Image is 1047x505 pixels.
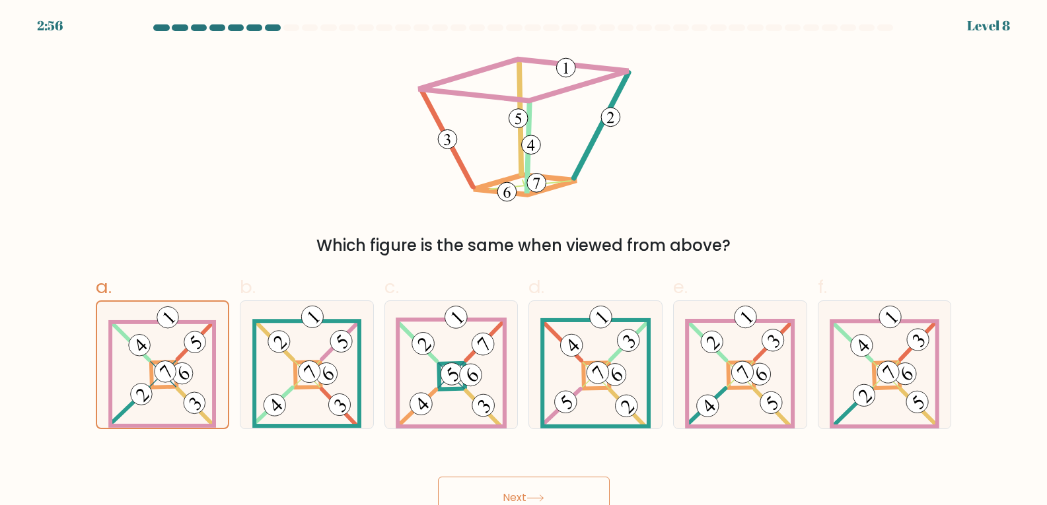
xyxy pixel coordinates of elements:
div: 2:56 [37,16,63,36]
div: Level 8 [967,16,1010,36]
span: a. [96,274,112,300]
span: f. [818,274,827,300]
span: d. [528,274,544,300]
div: Which figure is the same when viewed from above? [104,234,944,257]
span: b. [240,274,256,300]
span: e. [673,274,688,300]
span: c. [384,274,399,300]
